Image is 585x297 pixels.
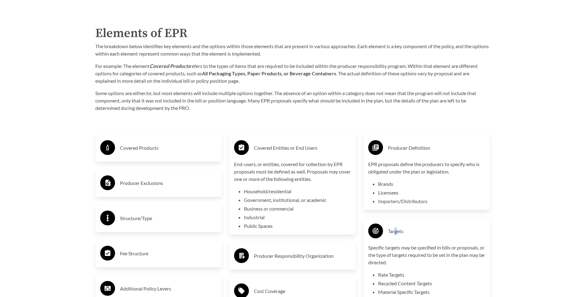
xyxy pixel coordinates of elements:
[378,280,485,287] li: Recycled Content Targets
[95,90,490,112] p: Some options are either/or, but most elements will include multiple options together. The absence...
[244,214,351,221] li: Industrial
[202,70,336,76] strong: All Packaging Types, Paper Products, or Beverage Containers
[120,143,217,153] h3: Covered Products
[234,161,351,183] p: End-users, or entities, covered for collection by EPR proposals must be defined as well. Proposal...
[368,161,485,175] p: EPR proposals define the producers to specify who is obligated under the plan or legislation.
[120,249,217,258] h3: Fee Structure
[244,196,351,204] li: Government, institutional, or academic
[378,288,485,296] li: Material Specific Targets
[95,24,490,43] h2: Elements of EPR
[244,188,351,195] li: Household/residential
[244,222,351,230] li: Public Spaces
[378,189,485,196] li: Licensees
[120,284,217,294] h3: Additional Policy Levers
[388,226,485,236] h3: Targets
[254,143,351,153] h3: Covered Entities or End Users
[95,62,490,85] p: For example: The element refers to the types of items that are required to be included within the...
[254,286,351,296] h3: Cost Coverage
[95,43,490,57] p: The breakdown below identifies key elements and the options within those elements that are presen...
[378,180,485,188] li: Brands
[378,198,485,205] li: Importers/Distributors
[378,271,485,278] li: Rate Targets
[368,244,485,266] p: Specific targets may be specified in bills or proposals, or the type of targets required to be se...
[120,178,217,188] h3: Producer Exclusions
[120,213,217,223] h3: Structure/Type
[150,63,190,69] strong: Covered Products
[254,251,351,261] h3: Producer Responsibility Organization
[388,143,485,153] h3: Producer Definition
[244,205,351,212] li: Business or commercial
